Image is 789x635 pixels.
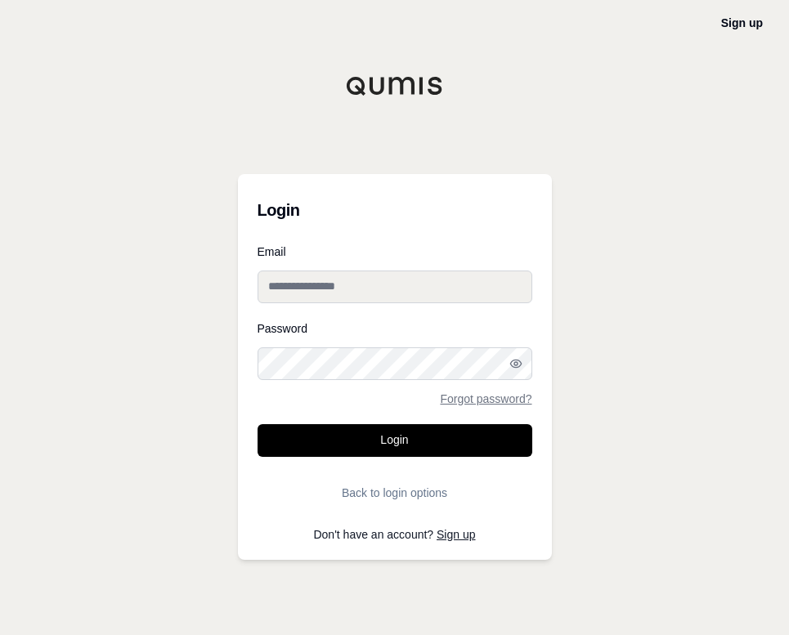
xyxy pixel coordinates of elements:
[258,246,532,257] label: Email
[346,76,444,96] img: Qumis
[258,529,532,540] p: Don't have an account?
[258,476,532,509] button: Back to login options
[437,528,475,541] a: Sign up
[440,393,531,405] a: Forgot password?
[258,194,532,226] h3: Login
[258,323,532,334] label: Password
[258,424,532,457] button: Login
[721,16,763,29] a: Sign up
